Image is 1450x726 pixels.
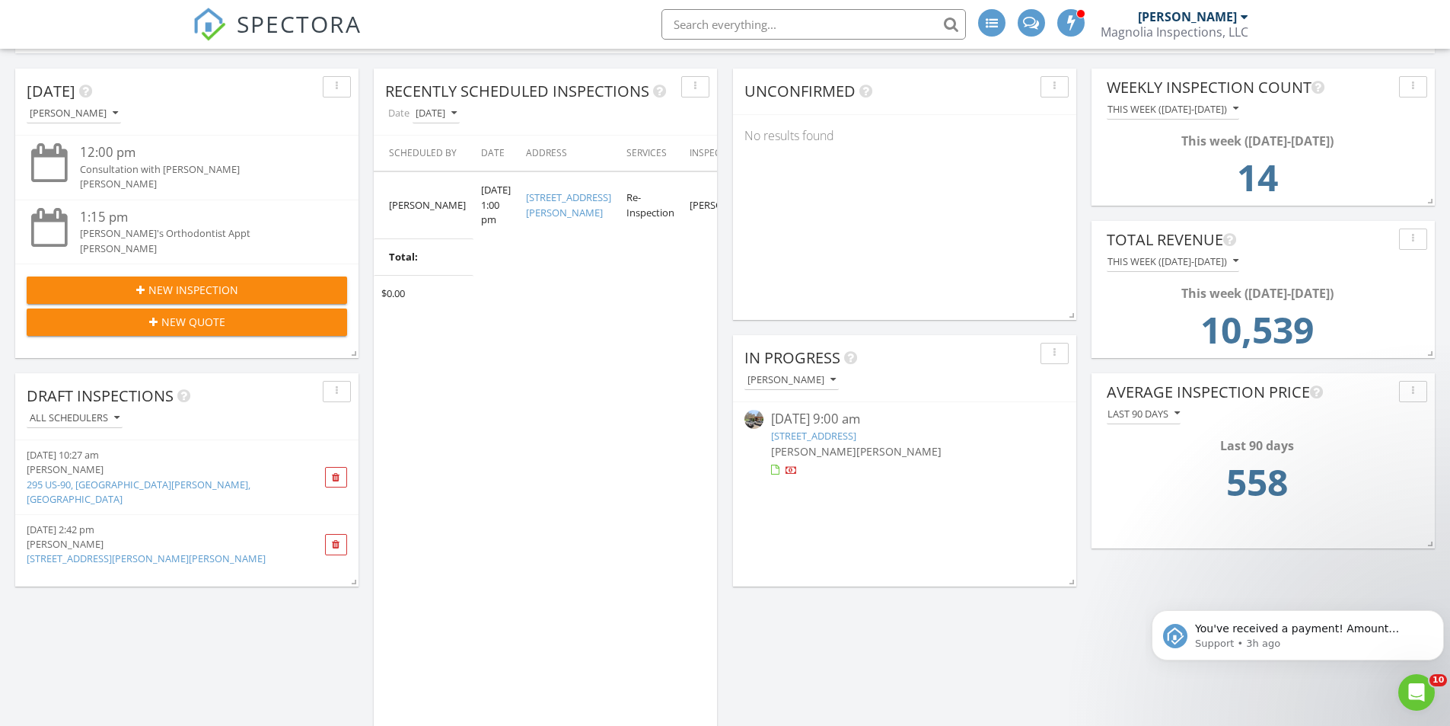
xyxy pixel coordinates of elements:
div: [PERSON_NAME] [80,177,320,191]
div: [PERSON_NAME]'s Orthodontist Appt [80,226,320,241]
span: [PERSON_NAME] [771,444,856,459]
th: Date [473,136,518,171]
a: 295 US-90, [GEOGRAPHIC_DATA][PERSON_NAME], [GEOGRAPHIC_DATA] [27,478,250,506]
iframe: Intercom live chat [1398,674,1435,711]
a: [STREET_ADDRESS][PERSON_NAME][PERSON_NAME] [27,552,266,565]
div: [PERSON_NAME] [27,537,294,552]
td: [PERSON_NAME] [374,171,473,238]
th: Services [619,136,682,171]
button: All schedulers [27,408,123,429]
a: [DATE] 9:00 am [STREET_ADDRESS] [PERSON_NAME][PERSON_NAME] [744,410,1065,478]
img: The Best Home Inspection Software - Spectora [193,8,226,41]
img: streetview [744,410,763,429]
div: Weekly Inspection Count [1107,76,1393,99]
div: [DATE] 9:00 am [771,410,1038,429]
button: [PERSON_NAME] [744,370,839,391]
div: All schedulers [30,413,120,424]
div: [PERSON_NAME] [1138,9,1237,24]
b: Total: [389,250,418,265]
div: Total Revenue [1107,229,1393,251]
td: 14 [1111,150,1403,214]
button: This week ([DATE]-[DATE]) [1107,99,1239,120]
a: [STREET_ADDRESS][PERSON_NAME] [526,190,611,219]
td: [DATE] 1:00 pm [473,171,518,238]
span: Recently Scheduled Inspections [385,81,649,101]
a: [DATE] 2:42 pm [PERSON_NAME] [STREET_ADDRESS][PERSON_NAME][PERSON_NAME] [27,523,294,567]
div: [PERSON_NAME] [27,462,294,477]
td: [PERSON_NAME] [682,171,774,238]
a: SPECTORA [193,21,362,53]
div: [PERSON_NAME] [30,108,118,119]
div: Magnolia Inspections, LLC [1101,24,1248,40]
div: [PERSON_NAME] [80,241,320,256]
div: [PERSON_NAME] [747,375,836,385]
a: [DATE] 10:27 am [PERSON_NAME] 295 US-90, [GEOGRAPHIC_DATA][PERSON_NAME], [GEOGRAPHIC_DATA] [27,448,294,507]
div: [DATE] [416,108,457,119]
span: SPECTORA [237,8,362,40]
button: New Quote [27,309,347,336]
button: [PERSON_NAME] [27,104,121,124]
div: [DATE] 2:42 pm [27,523,294,537]
a: [STREET_ADDRESS] [771,429,856,443]
iframe: Intercom notifications message [1146,578,1450,685]
span: Draft Inspections [27,385,174,406]
div: [DATE] 10:27 am [27,448,294,462]
td: 557.76 [1111,455,1403,519]
button: Last 90 days [1107,404,1181,424]
div: This week ([DATE]-[DATE]) [1107,256,1238,267]
button: This week ([DATE]-[DATE]) [1107,251,1239,272]
div: Consultation with [PERSON_NAME] [80,162,320,177]
th: Inspector [682,136,774,171]
div: This week ([DATE]-[DATE]) [1107,104,1238,114]
div: 1:15 pm [80,208,320,227]
span: New Quote [161,314,225,330]
span: 10 [1429,674,1447,686]
span: In Progress [744,347,840,368]
span: New Inspection [148,282,238,298]
div: Last 90 days [1107,408,1180,419]
div: No results found [733,115,1076,156]
td: $0.00 [374,275,473,312]
span: [DATE] [27,81,75,101]
span: Unconfirmed [744,81,856,101]
th: Address [518,136,619,171]
span: [PERSON_NAME] [856,444,942,459]
div: This week ([DATE]-[DATE]) [1111,284,1403,302]
div: Last 90 days [1111,437,1403,455]
input: Search everything... [661,9,966,40]
button: [DATE] [413,104,460,124]
td: 10539.0 [1111,302,1403,366]
td: Re-Inspection [619,171,682,238]
th: Scheduled By [374,136,473,171]
button: New Inspection [27,277,347,304]
label: Date [385,103,413,123]
div: This week ([DATE]-[DATE]) [1111,132,1403,150]
div: Average Inspection Price [1107,381,1393,404]
div: 12:00 pm [80,143,320,162]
